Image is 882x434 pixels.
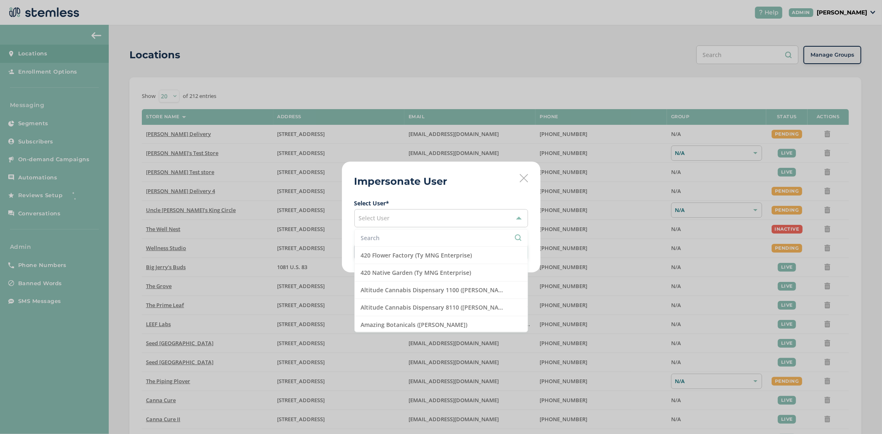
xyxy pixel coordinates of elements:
span: Select User [359,214,390,222]
li: Altitude Cannabis Dispensary 1100 ([PERSON_NAME]) [355,281,528,299]
h2: Impersonate User [354,174,447,189]
li: 420 Flower Factory (Ty MNG Enterprise) [355,247,528,264]
li: Amazing Botanicals ([PERSON_NAME]) [355,316,528,334]
li: Altitude Cannabis Dispensary 8110 ([PERSON_NAME]) [355,299,528,316]
label: Select User [354,199,528,207]
iframe: Chat Widget [841,394,882,434]
input: Search [361,234,521,242]
li: 420 Native Garden (Ty MNG Enterprise) [355,264,528,281]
